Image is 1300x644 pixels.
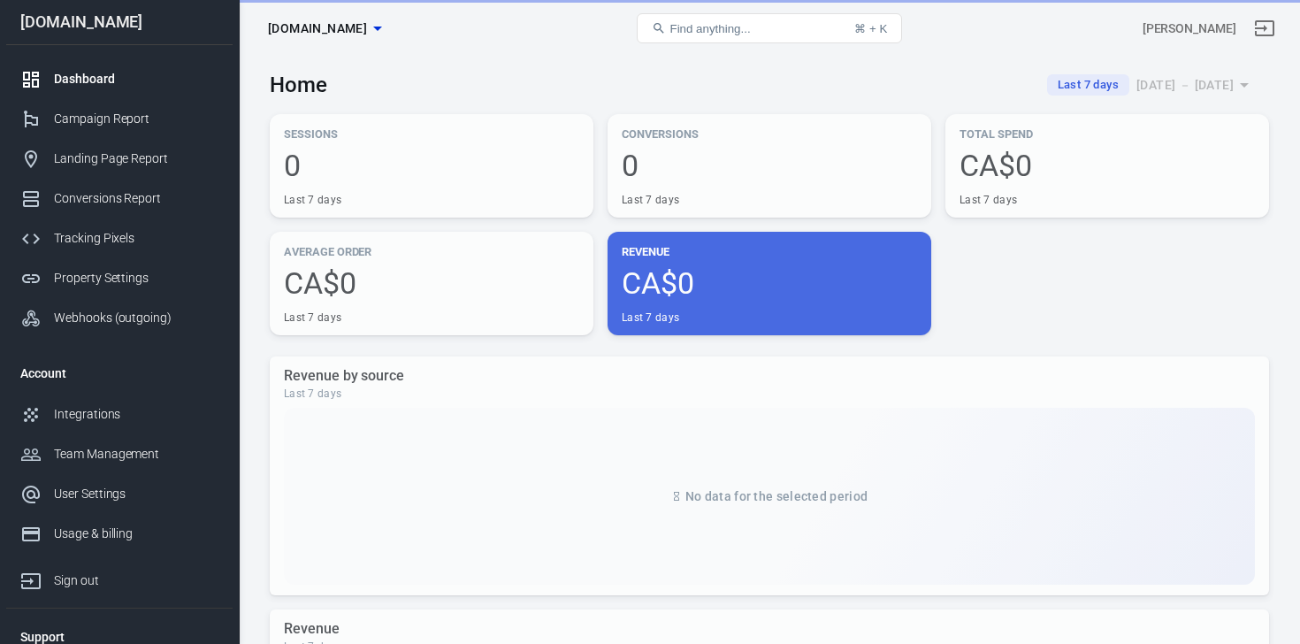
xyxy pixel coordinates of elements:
[6,434,233,474] a: Team Management
[1243,7,1286,50] a: Sign out
[261,12,388,45] button: [DOMAIN_NAME]
[6,14,233,30] div: [DOMAIN_NAME]
[6,514,233,554] a: Usage & billing
[6,99,233,139] a: Campaign Report
[54,485,218,503] div: User Settings
[270,73,327,97] h3: Home
[54,269,218,287] div: Property Settings
[54,445,218,464] div: Team Management
[6,218,233,258] a: Tracking Pixels
[6,395,233,434] a: Integrations
[6,139,233,179] a: Landing Page Report
[6,352,233,395] li: Account
[54,525,218,543] div: Usage & billing
[54,149,218,168] div: Landing Page Report
[268,18,367,40] span: taniatheherbalist.com
[6,554,233,601] a: Sign out
[669,22,750,35] span: Find anything...
[6,298,233,338] a: Webhooks (outgoing)
[6,258,233,298] a: Property Settings
[54,189,218,208] div: Conversions Report
[854,22,887,35] div: ⌘ + K
[6,179,233,218] a: Conversions Report
[6,474,233,514] a: User Settings
[6,59,233,99] a: Dashboard
[54,405,218,424] div: Integrations
[637,13,902,43] button: Find anything...⌘ + K
[1143,19,1236,38] div: Account id: C21CTY1k
[54,571,218,590] div: Sign out
[54,309,218,327] div: Webhooks (outgoing)
[54,229,218,248] div: Tracking Pixels
[54,110,218,128] div: Campaign Report
[54,70,218,88] div: Dashboard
